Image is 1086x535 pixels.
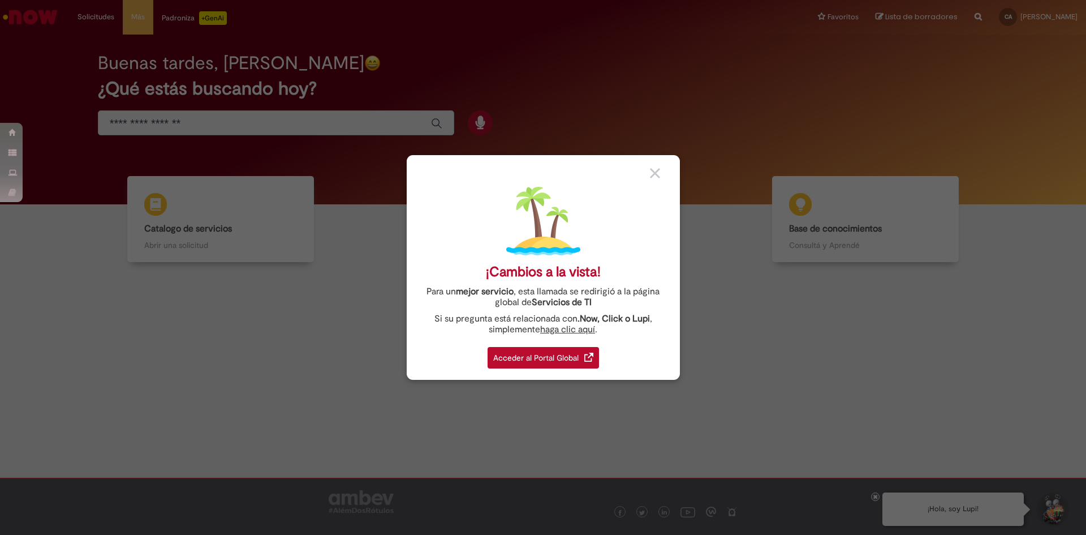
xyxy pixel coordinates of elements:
[578,313,650,324] strong: .Now, Click o Lupi
[456,286,514,297] strong: mejor servicio
[650,168,660,178] img: close_button_grey.png
[540,318,595,335] a: haga clic aquí
[415,314,671,335] div: Si su pregunta está relacionada con , simplemente .
[584,353,593,362] img: redirect_link.png
[532,290,592,308] a: Servicios de TI
[415,286,671,308] div: Para un , esta llamada se redirigió a la página global de
[488,341,599,369] a: Acceder al Portal Global
[486,264,601,280] div: ¡Cambios a la vista!
[506,184,580,258] img: island.png
[488,347,599,369] div: Acceder al Portal Global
